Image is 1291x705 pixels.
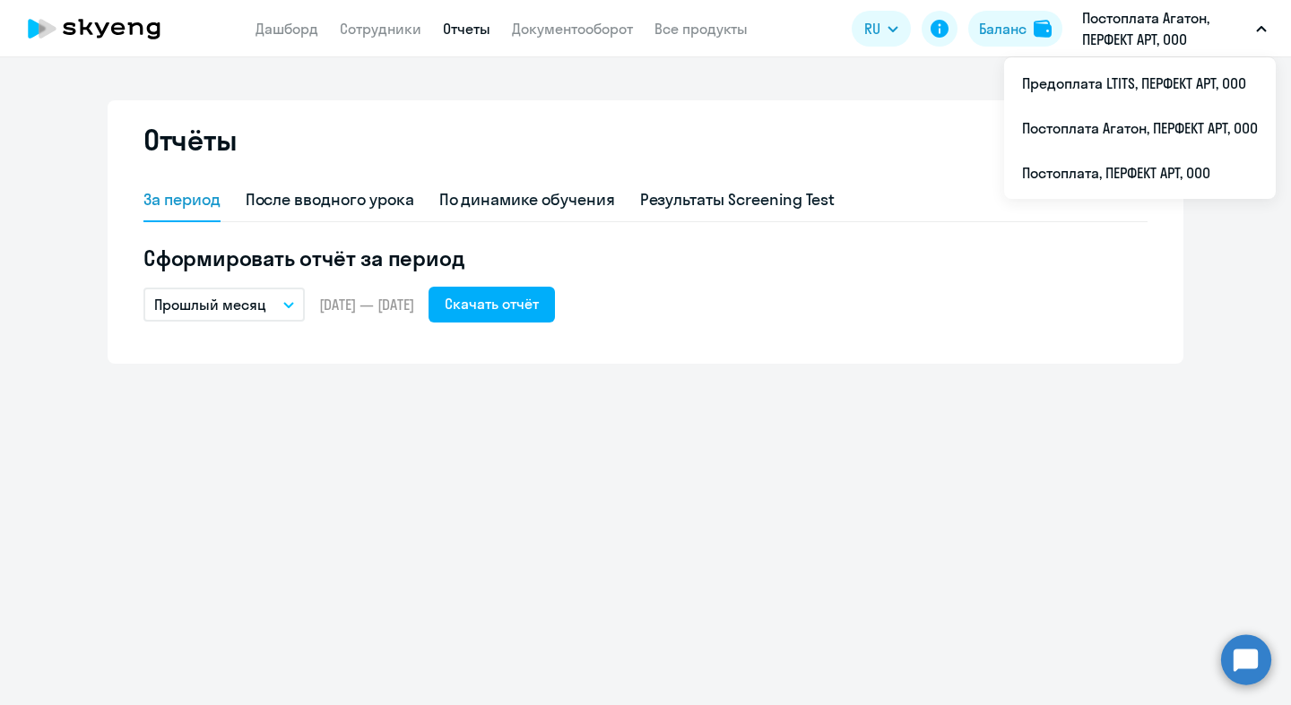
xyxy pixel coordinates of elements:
[512,20,633,38] a: Документооборот
[340,20,421,38] a: Сотрудники
[852,11,911,47] button: RU
[443,20,490,38] a: Отчеты
[654,20,748,38] a: Все продукты
[256,20,318,38] a: Дашборд
[143,188,221,211] div: За период
[143,122,237,158] h2: Отчёты
[246,188,414,211] div: После вводного урока
[640,188,836,211] div: Результаты Screening Test
[968,11,1062,47] button: Балансbalance
[445,293,539,314] div: Скачать отчёт
[429,287,555,322] button: Скачать отчёт
[979,18,1027,39] div: Баланс
[143,244,1148,272] h5: Сформировать отчёт за период
[143,288,305,322] button: Прошлый месяц
[1034,20,1052,38] img: balance
[319,295,414,314] span: [DATE] — [DATE]
[154,294,266,315] p: Прошлый месяц
[1082,7,1249,50] p: Постоплата Агатон, ПЕРФЕКТ АРТ, ООО
[1073,7,1276,50] button: Постоплата Агатон, ПЕРФЕКТ АРТ, ООО
[1004,57,1276,199] ul: RU
[439,188,615,211] div: По динамике обучения
[864,18,880,39] span: RU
